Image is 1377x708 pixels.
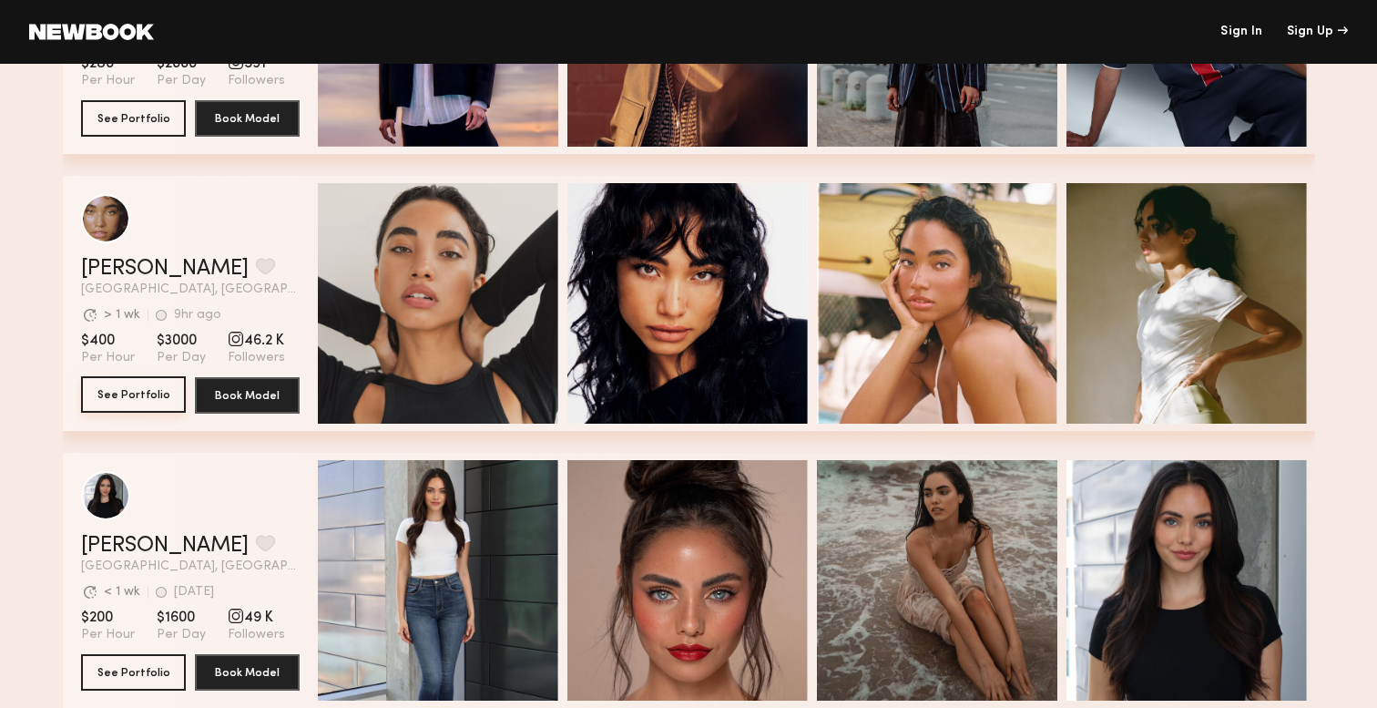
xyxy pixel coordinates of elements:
button: See Portfolio [81,376,186,413]
button: Book Model [195,654,300,691]
span: $400 [81,332,135,350]
div: Sign Up [1287,26,1348,38]
span: $2000 [157,55,206,73]
span: Followers [228,350,285,366]
span: Per Day [157,350,206,366]
div: 9hr ago [174,309,221,322]
button: Book Model [195,377,300,414]
span: Per Day [157,73,206,89]
span: 46.2 K [228,332,285,350]
span: 591 [228,55,285,73]
span: $3000 [157,332,206,350]
span: $280 [81,55,135,73]
a: [PERSON_NAME] [81,258,249,280]
span: Followers [228,627,285,643]
button: See Portfolio [81,100,186,137]
div: [DATE] [174,586,214,599]
span: Followers [228,73,285,89]
span: $200 [81,609,135,627]
span: Per Day [157,627,206,643]
button: See Portfolio [81,654,186,691]
a: Sign In [1220,26,1262,38]
span: Per Hour [81,350,135,366]
div: < 1 wk [104,586,140,599]
span: [GEOGRAPHIC_DATA], [GEOGRAPHIC_DATA] [81,283,300,296]
span: [GEOGRAPHIC_DATA], [GEOGRAPHIC_DATA] [81,560,300,573]
span: Per Hour [81,627,135,643]
button: Book Model [195,100,300,137]
a: [PERSON_NAME] [81,535,249,557]
span: 49 K [228,609,285,627]
a: See Portfolio [81,377,186,414]
span: $1600 [157,609,206,627]
div: > 1 wk [104,309,140,322]
span: Per Hour [81,73,135,89]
